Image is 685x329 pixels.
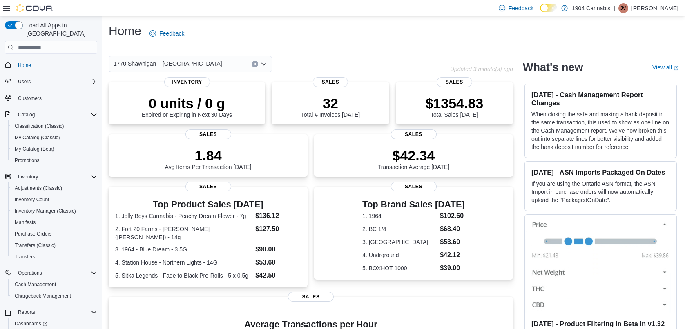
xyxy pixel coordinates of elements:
[531,168,670,176] h3: [DATE] - ASN Imports Packaged On Dates
[301,95,360,111] p: 32
[15,146,54,152] span: My Catalog (Beta)
[15,185,62,191] span: Adjustments (Classic)
[255,211,301,221] dd: $136.12
[8,143,100,155] button: My Catalog (Beta)
[15,293,71,299] span: Chargeback Management
[540,4,557,12] input: Dark Mode
[16,4,53,12] img: Cova
[2,109,100,120] button: Catalog
[185,129,231,139] span: Sales
[164,77,210,87] span: Inventory
[531,180,670,204] p: If you are using the Ontario ASN format, the ASN Import in purchase orders will now automatically...
[618,3,628,13] div: Jeffrey Villeneuve
[11,229,55,239] a: Purchase Orders
[11,218,39,227] a: Manifests
[15,219,36,226] span: Manifests
[11,291,74,301] a: Chargeback Management
[11,218,97,227] span: Manifests
[15,231,52,237] span: Purchase Orders
[620,3,626,13] span: JV
[11,121,97,131] span: Classification (Classic)
[15,320,47,327] span: Dashboards
[8,205,100,217] button: Inventory Manager (Classic)
[23,21,97,38] span: Load All Apps in [GEOGRAPHIC_DATA]
[8,228,100,240] button: Purchase Orders
[531,110,670,151] p: When closing the safe and making a bank deposit in the same transaction, this used to show as one...
[15,110,38,120] button: Catalog
[255,258,301,267] dd: $53.60
[440,237,465,247] dd: $53.60
[142,95,232,111] p: 0 units / 0 g
[18,309,35,316] span: Reports
[142,95,232,118] div: Expired or Expiring in Next 30 Days
[8,182,100,194] button: Adjustments (Classic)
[8,194,100,205] button: Inventory Count
[440,224,465,234] dd: $68.40
[11,195,97,205] span: Inventory Count
[115,258,252,267] dt: 4. Station House - Northern Lights - 14G
[2,307,100,318] button: Reports
[531,91,670,107] h3: [DATE] - Cash Management Report Changes
[15,307,97,317] span: Reports
[378,147,450,170] div: Transaction Average [DATE]
[15,268,97,278] span: Operations
[614,3,615,13] p: |
[362,200,465,209] h3: Top Brand Sales [DATE]
[362,212,437,220] dt: 1. 1964
[15,60,34,70] a: Home
[11,195,53,205] a: Inventory Count
[15,196,49,203] span: Inventory Count
[15,307,38,317] button: Reports
[15,281,56,288] span: Cash Management
[2,267,100,279] button: Operations
[15,157,40,164] span: Promotions
[8,132,100,143] button: My Catalog (Classic)
[11,206,97,216] span: Inventory Manager (Classic)
[391,182,437,191] span: Sales
[378,147,450,164] p: $42.34
[109,23,141,39] h1: Home
[11,133,63,142] a: My Catalog (Classic)
[15,60,97,70] span: Home
[11,229,97,239] span: Purchase Orders
[115,212,252,220] dt: 1. Jolly Boys Cannabis - Peachy Dream Flower - 7g
[440,250,465,260] dd: $42.12
[261,61,267,67] button: Open list of options
[115,225,252,241] dt: 2. Fort 20 Farms - [PERSON_NAME] ([PERSON_NAME]) - 14g
[2,76,100,87] button: Users
[15,134,60,141] span: My Catalog (Classic)
[15,268,45,278] button: Operations
[11,156,97,165] span: Promotions
[8,290,100,302] button: Chargeback Management
[362,251,437,259] dt: 4. Undrground
[11,144,58,154] a: My Catalog (Beta)
[255,224,301,234] dd: $127.50
[391,129,437,139] span: Sales
[18,111,35,118] span: Catalog
[437,77,472,87] span: Sales
[115,200,301,209] h3: Top Product Sales [DATE]
[18,173,38,180] span: Inventory
[18,95,42,102] span: Customers
[159,29,184,38] span: Feedback
[11,252,38,262] a: Transfers
[114,59,222,69] span: 1770 Shawnigan – [GEOGRAPHIC_DATA]
[15,208,76,214] span: Inventory Manager (Classic)
[11,144,97,154] span: My Catalog (Beta)
[165,147,252,164] p: 1.84
[8,251,100,262] button: Transfers
[313,77,348,87] span: Sales
[11,240,97,250] span: Transfers (Classic)
[185,182,231,191] span: Sales
[652,64,678,71] a: View allExternal link
[146,25,187,42] a: Feedback
[8,279,100,290] button: Cash Management
[674,66,678,71] svg: External link
[2,171,100,182] button: Inventory
[440,211,465,221] dd: $102.60
[15,77,34,87] button: Users
[11,319,97,329] span: Dashboards
[8,240,100,251] button: Transfers (Classic)
[362,238,437,246] dt: 3. [GEOGRAPHIC_DATA]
